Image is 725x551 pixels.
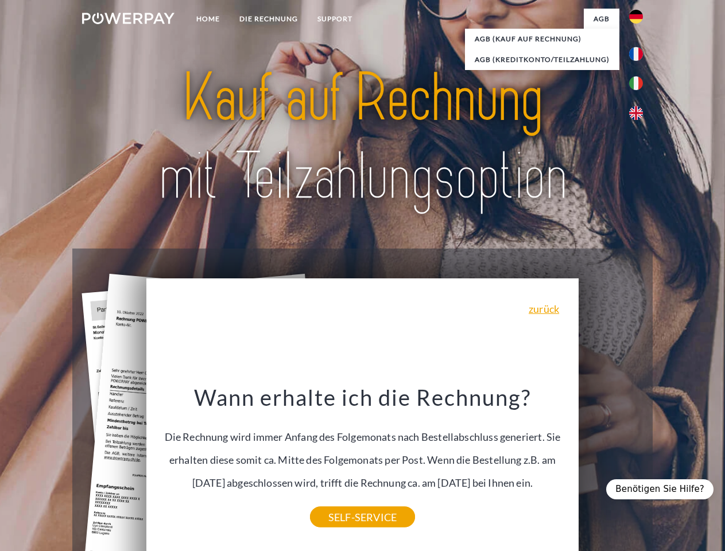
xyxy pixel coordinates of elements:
img: en [629,106,643,120]
img: title-powerpay_de.svg [110,55,615,220]
a: AGB (Kauf auf Rechnung) [465,29,619,49]
a: DIE RECHNUNG [230,9,308,29]
a: SUPPORT [308,9,362,29]
a: zurück [529,304,559,314]
div: Die Rechnung wird immer Anfang des Folgemonats nach Bestellabschluss generiert. Sie erhalten dies... [153,383,572,517]
img: logo-powerpay-white.svg [82,13,175,24]
img: it [629,76,643,90]
a: Home [187,9,230,29]
img: de [629,10,643,24]
img: fr [629,47,643,61]
div: Benötigen Sie Hilfe? [606,479,714,499]
h3: Wann erhalte ich die Rechnung? [153,383,572,411]
a: agb [584,9,619,29]
a: SELF-SERVICE [310,507,415,527]
a: AGB (Kreditkonto/Teilzahlung) [465,49,619,70]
